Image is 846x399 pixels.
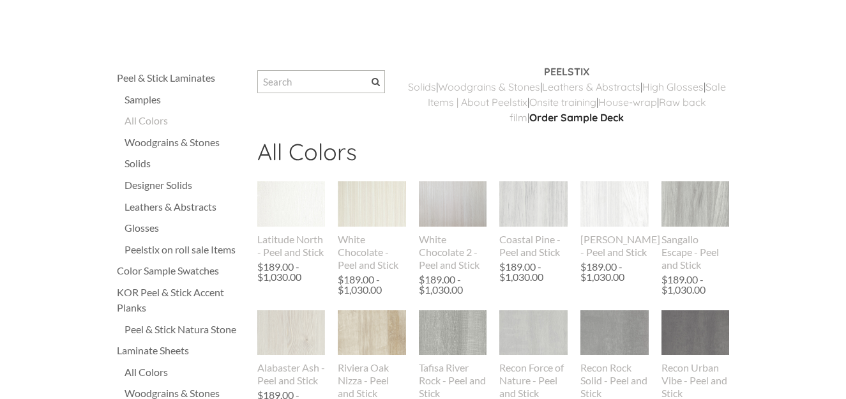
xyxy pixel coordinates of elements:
img: s832171791223022656_p893_i1_w1536.jpeg [661,296,730,369]
a: Peel & Stick Laminates [117,70,245,86]
div: Sangallo Escape - Peel and Stick [661,233,730,271]
a: High Glosses [642,80,704,93]
a: Solids [125,156,245,171]
a: Woodgrains & Stone [438,80,535,93]
a: Sangallo Escape - Peel and Stick [661,181,730,271]
strong: PEELSTIX [544,65,589,78]
h2: All Colors [257,138,730,175]
div: Latitude North - Peel and Stick [257,233,326,259]
a: Leathers & Abstract [542,80,635,93]
input: Search [257,70,385,93]
img: s832171791223022656_p581_i1_w400.jpeg [257,181,326,227]
div: $189.00 - $1,030.00 [580,262,646,282]
a: Woodgrains & Stones [125,135,245,150]
a: KOR Peel & Stick Accent Planks [117,285,245,315]
span: Search [372,78,380,86]
div: $189.00 - $1,030.00 [419,275,484,295]
a: Order Sample Deck [529,111,624,124]
div: [PERSON_NAME] - Peel and Stick [580,233,649,259]
a: [PERSON_NAME] - Peel and Stick [580,181,649,258]
div: White Chocolate 2 - Peel and Stick [419,233,487,271]
div: | | | | | | | | [404,64,730,138]
div: Alabaster Ash - Peel and Stick [257,361,326,387]
a: Peelstix on roll sale Items [125,242,245,257]
a: House-wrap [598,96,657,109]
div: $189.00 - $1,030.00 [661,275,727,295]
img: s832171791223022656_p779_i1_w640.jpeg [661,160,730,248]
div: $189.00 - $1,030.00 [338,275,403,295]
img: s832171791223022656_p842_i1_w738.png [257,290,326,376]
img: s832171791223022656_p895_i1_w1536.jpeg [499,296,568,370]
div: $189.00 - $1,030.00 [257,262,322,282]
a: Onsite training [529,96,596,109]
a: White Chocolate - Peel and Stick [338,181,406,271]
a: All Colors [125,365,245,380]
img: s832171791223022656_p691_i2_w640.jpeg [338,310,406,356]
a: Coastal Pine - Peel and Stick [499,181,568,258]
img: s832171791223022656_p793_i1_w640.jpeg [419,160,487,248]
img: s832171791223022656_p847_i1_w716.png [499,160,568,248]
div: White Chocolate - Peel and Stick [338,233,406,271]
div: Coastal Pine - Peel and Stick [499,233,568,259]
a: Peel & Stick Natura Stone [125,322,245,337]
img: s832171791223022656_p588_i1_w400.jpeg [338,181,406,227]
a: Alabaster Ash - Peel and Stick [257,310,326,387]
img: s832171791223022656_p644_i1_w307.jpeg [418,310,487,356]
img: s832171791223022656_p891_i1_w1536.jpeg [580,296,649,370]
div: $189.00 - $1,030.00 [499,262,564,282]
a: Designer Solids [125,177,245,193]
a: ​Solids [408,80,436,93]
a: White Chocolate 2 - Peel and Stick [419,181,487,271]
a: Samples [125,92,245,107]
a: Laminate Sheets [117,343,245,358]
a: Latitude North - Peel and Stick [257,181,326,258]
a: Leathers & Abstracts [125,199,245,215]
a: s [535,80,540,93]
a: Color Sample Swatches [117,263,245,278]
a: All Colors [125,113,245,128]
img: s832171791223022656_p841_i1_w690.png [580,158,649,250]
a: s [635,80,640,93]
a: Glosses [125,220,245,236]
